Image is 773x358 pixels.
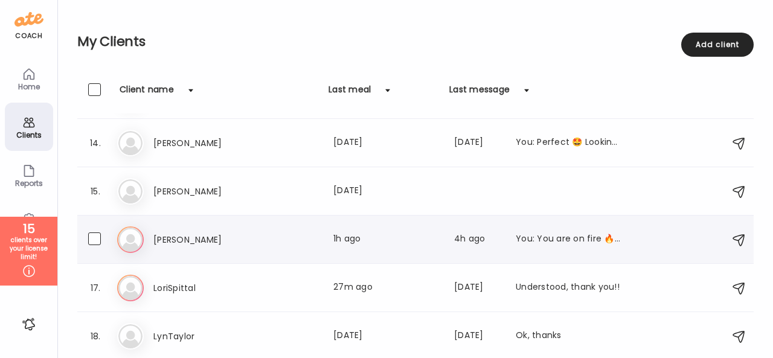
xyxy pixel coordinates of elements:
[88,329,103,344] div: 18.
[120,83,174,103] div: Client name
[14,10,43,29] img: ate
[153,329,260,344] h3: LynTaylor
[4,236,53,261] div: clients over your license limit!
[153,184,260,199] h3: [PERSON_NAME]
[7,131,51,139] div: Clients
[449,83,510,103] div: Last message
[15,31,42,41] div: coach
[333,232,440,247] div: 1h ago
[333,329,440,344] div: [DATE]
[7,179,51,187] div: Reports
[454,329,501,344] div: [DATE]
[88,136,103,150] div: 14.
[516,329,622,344] div: Ok, thanks
[454,281,501,295] div: [DATE]
[333,184,440,199] div: [DATE]
[7,83,51,91] div: Home
[516,136,622,150] div: You: Perfect 🤩 Looking forward to seeing you then. [DATE] is your In-Body scale, pics and measure...
[454,232,501,247] div: 4h ago
[681,33,754,57] div: Add client
[77,33,754,51] h2: My Clients
[516,232,622,247] div: You: You are on fire 🔥 🙌💰🧞‍♂️🪄
[88,281,103,295] div: 17.
[329,83,371,103] div: Last meal
[454,136,501,150] div: [DATE]
[333,281,440,295] div: 27m ago
[516,281,622,295] div: Understood, thank you!!
[153,136,260,150] h3: [PERSON_NAME]
[4,222,53,236] div: 15
[333,136,440,150] div: [DATE]
[153,281,260,295] h3: LoriSpittal
[153,232,260,247] h3: [PERSON_NAME]
[88,184,103,199] div: 15.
